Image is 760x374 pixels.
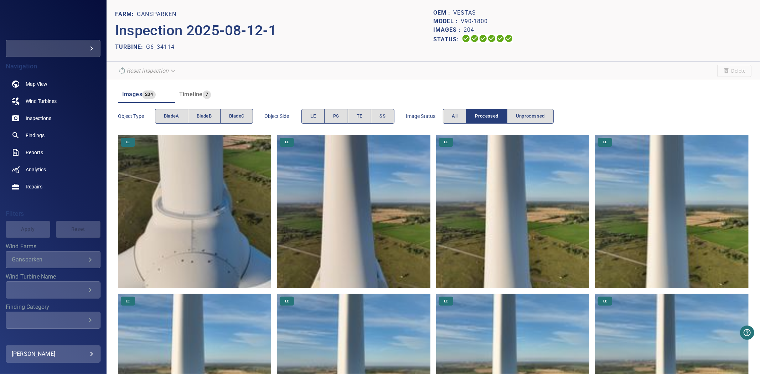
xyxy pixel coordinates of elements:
[507,109,554,124] button: Unprocessed
[137,10,176,19] p: Gansparken
[475,112,498,120] span: Processed
[26,132,45,139] span: Findings
[115,64,180,77] div: Reset inspection
[443,109,466,124] button: All
[155,109,188,124] button: bladeA
[505,34,513,43] svg: Classification 100%
[281,140,293,145] span: LE
[6,304,100,310] label: Finding Category
[6,127,100,144] a: findings noActive
[496,34,505,43] svg: Matching 100%
[433,34,462,45] p: Status:
[6,312,100,329] div: Finding Category
[155,109,253,124] div: objectType
[115,64,180,77] div: Unable to reset the inspection due to its current status
[12,256,86,263] div: Gansparken
[599,140,611,145] span: LE
[452,112,457,120] span: All
[440,140,452,145] span: LE
[264,113,301,120] span: Object Side
[453,9,476,17] p: Vestas
[470,34,479,43] svg: Data Formatted 100%
[6,210,100,217] h4: Filters
[26,183,42,190] span: Repairs
[6,161,100,178] a: analytics noActive
[599,299,611,304] span: LE
[324,109,348,124] button: PS
[433,26,464,34] p: Images :
[433,9,453,17] p: OEM :
[126,67,169,74] em: Reset inspection
[229,112,244,120] span: bladeC
[487,34,496,43] svg: ML Processing 100%
[179,91,203,98] span: Timeline
[348,109,371,124] button: TE
[6,76,100,93] a: map noActive
[6,251,100,268] div: Wind Farms
[6,274,100,280] label: Wind Turbine Name
[115,10,137,19] p: FARM:
[443,109,554,124] div: imageStatus
[142,90,156,99] span: 204
[6,63,100,70] h4: Navigation
[118,113,155,120] span: Object type
[6,178,100,195] a: repairs noActive
[122,140,134,145] span: LE
[26,149,43,156] span: Reports
[717,65,751,77] span: Unable to delete the inspection due to its current status
[301,109,325,124] button: LE
[6,40,100,57] div: kompact
[310,112,316,120] span: LE
[464,26,474,34] p: 204
[479,34,487,43] svg: Selecting 100%
[6,144,100,161] a: reports noActive
[462,34,470,43] svg: Uploading 100%
[26,166,46,173] span: Analytics
[406,113,443,120] span: Image Status
[433,17,461,26] p: Model :
[333,112,339,120] span: PS
[122,91,142,98] span: Images
[203,90,211,99] span: 7
[12,348,94,360] div: [PERSON_NAME]
[115,20,433,41] p: Inspection 2025-08-12-1
[26,98,57,105] span: Wind Turbines
[440,299,452,304] span: LE
[6,93,100,110] a: windturbines noActive
[466,109,507,124] button: Processed
[281,299,293,304] span: LE
[6,281,100,298] div: Wind Turbine Name
[516,112,545,120] span: Unprocessed
[146,43,175,51] p: G6_34114
[26,115,51,122] span: Inspections
[357,112,362,120] span: TE
[197,112,212,120] span: bladeB
[6,110,100,127] a: inspections noActive
[461,17,488,26] p: V90-1800
[35,18,71,25] img: kompact-logo
[188,109,221,124] button: bladeB
[220,109,253,124] button: bladeC
[115,43,146,51] p: TURBINE:
[164,112,179,120] span: bladeA
[371,109,395,124] button: SS
[380,112,386,120] span: SS
[6,244,100,249] label: Wind Farms
[122,299,134,304] span: LE
[26,80,47,88] span: Map View
[301,109,394,124] div: objectSide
